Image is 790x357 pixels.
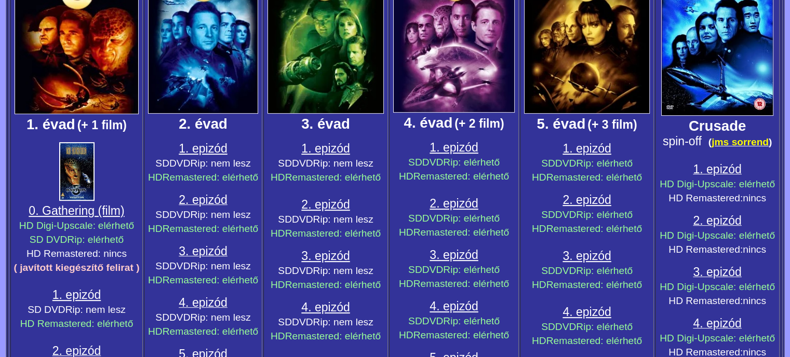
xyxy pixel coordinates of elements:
span: 4. epizód [563,305,611,319]
span: SD [155,209,169,220]
a: 4. epizód [693,319,741,329]
span: SD [408,157,422,168]
span: DVDRip: elérhető [555,265,633,276]
span: Remastered: elérhető [413,227,510,238]
span: DVDRip: nem lesz [292,214,373,225]
span: Remastered: elérhető [546,223,642,234]
span: SD [278,317,292,327]
span: Remastered: elérhető [413,171,510,182]
span: HD Digi-Upscale [660,178,733,189]
span: HD Digi-Upscale [19,220,93,231]
span: DVDRip: nem lesz [292,265,373,276]
span: : [733,178,736,189]
span: HD [399,329,413,340]
span: HD Digi-Upscale [660,230,733,241]
span: (+ 2 film) [454,117,504,130]
a: 1. epizód [563,142,611,155]
span: DVDRip: nem lesz [169,312,251,323]
span: 1. évad [26,116,75,132]
span: Remastered: elérhető [546,279,642,290]
span: (+ 1 film) [77,118,127,132]
span: 3. epizód [693,265,741,279]
span: SD [541,209,555,220]
span: Remastered: elérhető [163,172,259,183]
span: elérhető [98,220,134,231]
span: SD [541,321,555,332]
a: 1. epizód [693,164,741,175]
small: ( ) [708,136,772,147]
span: nincs [743,244,766,255]
span: HD [271,172,285,183]
span: 3. epizód [301,249,350,263]
span: SD [278,214,292,225]
span: HD [148,274,163,285]
span: HD Digi-Upscale [660,281,733,292]
span: 4. epizód [179,296,227,309]
big: Crusade [689,118,746,134]
span: 2. epizód [693,214,741,227]
span: HD [532,172,546,183]
a: 4. epizód [430,299,478,313]
span: HD Remastered: elérhető [20,318,133,329]
span: Remastered: elérhető [413,329,510,340]
span: Remastered: elérhető [546,172,642,183]
span: Remastered: elérhető [285,279,381,290]
span: DVDRip: nem lesz [292,158,373,169]
a: 2. epizód [52,348,101,356]
span: nincs [743,295,766,306]
span: DVDRip: elérhető [422,157,500,168]
a: 2. epizód [563,193,611,207]
span: HD [148,223,163,234]
span: HD [271,279,285,290]
span: SD [408,315,422,326]
a: 3. epizód [179,248,227,257]
span: HD [148,326,163,337]
span: SD DVDRip: elérhető [30,234,124,245]
span: SD [155,260,169,271]
span: SD [408,264,422,275]
span: SD [155,158,169,169]
span: Remastered: elérhető [163,326,259,337]
span: 1. epizód [301,142,350,155]
a: 2. epizód [693,216,741,227]
span: HD Digi-Upscale [660,333,733,344]
a: 2. epizód [430,197,478,210]
span: Remastered: elérhető [285,331,381,341]
a: 3. epizód [430,248,478,262]
span: HD [532,279,546,290]
a: 1. epizód [179,142,227,155]
span: DVDRip: elérhető [422,315,500,326]
a: 0. Gathering (film) [29,204,124,217]
span: SD DVDRip: nem lesz [28,304,126,315]
span: ( javított kiegészítő felirat ) [14,262,139,273]
a: 4. epizód [301,300,350,314]
span: DVDRip: elérhető [422,213,500,224]
span: Remastered: elérhető [413,278,510,289]
span: 4. epizód [693,317,741,330]
span: 2. epizód [301,198,350,211]
span: SD [541,265,555,276]
span: HD [271,228,285,239]
span: HD Remastered: [668,193,743,203]
span: DVDRip: nem lesz [169,158,251,169]
span: elérhető [739,281,775,292]
span: HD [148,172,163,183]
span: Remastered: elérhető [285,172,381,183]
span: : [733,333,736,344]
span: : [93,220,96,231]
span: Remastered: elérhető [163,274,259,285]
a: 1. epizód [430,141,478,154]
span: : [733,230,736,241]
span: jms sorrend [712,136,769,147]
span: 3. epizód [179,244,227,258]
span: DVDRip: elérhető [555,158,633,169]
span: 3. epizód [563,249,611,263]
span: DVDRip: nem lesz [169,260,251,271]
span: : [733,281,736,292]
